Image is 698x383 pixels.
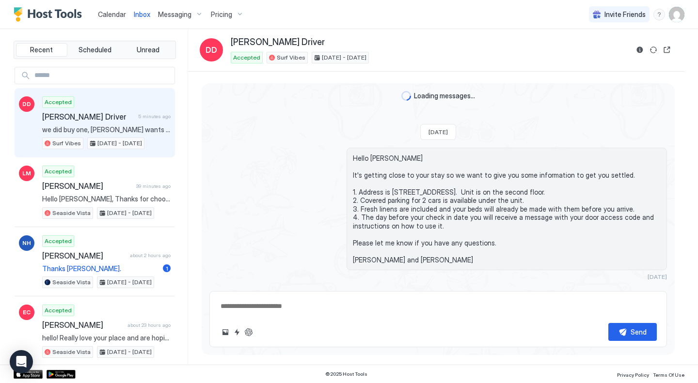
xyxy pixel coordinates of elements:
span: [PERSON_NAME] Driver [231,37,325,48]
span: EC [23,308,31,317]
span: Invite Friends [604,10,646,19]
a: Terms Of Use [653,369,684,379]
a: Host Tools Logo [14,7,86,22]
span: [DATE] [648,273,667,280]
span: NH [22,239,31,247]
div: tab-group [14,41,176,59]
a: Google Play Store [47,370,76,379]
button: Sync reservation [648,44,659,56]
span: Accepted [45,98,72,107]
button: Scheduled [69,43,121,57]
span: Hello [PERSON_NAME], Thanks for choosing to stay at our place! We are sure you will love it. We w... [42,195,171,203]
div: loading [401,91,411,101]
span: [PERSON_NAME] Driver [42,112,134,122]
span: Terms Of Use [653,372,684,378]
span: about 2 hours ago [130,252,171,259]
span: DD [206,44,217,56]
span: Accepted [233,53,260,62]
span: Recent [30,46,53,54]
a: Calendar [98,9,126,19]
div: Send [631,327,647,337]
div: User profile [669,7,684,22]
div: menu [653,9,665,20]
span: DD [22,100,31,108]
span: [DATE] - [DATE] [322,53,366,62]
span: [DATE] - [DATE] [107,348,152,356]
span: Hello [PERSON_NAME] It's getting close to your stay so we want to give you some information to ge... [353,154,661,264]
span: [PERSON_NAME] [42,320,124,330]
button: Send [608,323,657,341]
span: Seaside Vista [52,348,91,356]
span: 5 minutes ago [138,113,171,120]
a: App Store [14,370,43,379]
span: Accepted [45,306,72,315]
span: 1 [166,265,168,272]
div: Open Intercom Messenger [10,350,33,373]
span: about 23 hours ago [127,322,171,328]
span: Pricing [211,10,232,19]
button: Open reservation [661,44,673,56]
span: we did buy one, [PERSON_NAME] wants to have it to take on another trip she's going on. We didn't ... [42,125,171,134]
span: © 2025 Host Tools [325,371,367,377]
span: Thanks [PERSON_NAME]. [42,264,159,273]
span: Accepted [45,237,72,245]
span: hello! Really love your place and are hoping to book it- is there 2 parking spots available? we h... [42,334,171,342]
span: 39 minutes ago [136,183,171,189]
span: [PERSON_NAME] [42,181,132,191]
span: LM [22,169,31,178]
a: Privacy Policy [617,369,649,379]
span: Calendar [98,10,126,18]
span: Inbox [134,10,150,18]
button: ChatGPT Auto Reply [243,326,254,338]
span: Messaging [158,10,191,19]
span: Accepted [45,167,72,176]
button: Recent [16,43,67,57]
span: [DATE] - [DATE] [97,139,142,148]
span: Seaside Vista [52,278,91,287]
button: Quick reply [231,326,243,338]
span: Privacy Policy [617,372,649,378]
span: [PERSON_NAME] [42,251,126,260]
span: [DATE] - [DATE] [107,278,152,287]
button: Unread [122,43,174,57]
span: Surf Vibes [52,139,81,148]
span: Scheduled [79,46,111,54]
span: [DATE] - [DATE] [107,209,152,217]
span: [DATE] [428,128,448,136]
span: Surf Vibes [277,53,305,62]
span: Unread [137,46,159,54]
input: Input Field [31,67,174,84]
span: Seaside Vista [52,209,91,217]
button: Upload image [220,326,231,338]
a: Inbox [134,9,150,19]
button: Reservation information [634,44,646,56]
span: Loading messages... [414,92,475,100]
